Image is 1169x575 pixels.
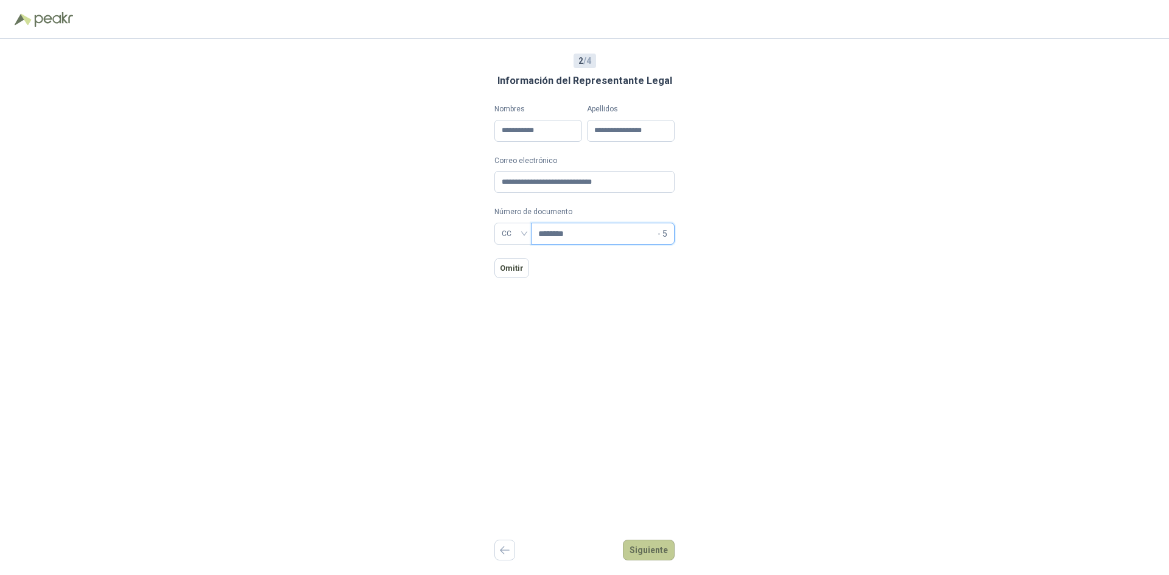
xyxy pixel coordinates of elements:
b: 2 [578,56,583,66]
label: Apellidos [587,103,675,115]
label: Correo electrónico [494,155,675,167]
button: Siguiente [623,540,675,560]
span: CC [502,225,524,243]
img: Logo [15,13,32,26]
img: Peakr [34,12,73,27]
label: Nombres [494,103,582,115]
span: / 4 [578,54,591,68]
h3: Información del Representante Legal [497,73,672,89]
span: - 5 [658,223,667,244]
p: Número de documento [494,206,675,218]
button: Omitir [494,258,529,278]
